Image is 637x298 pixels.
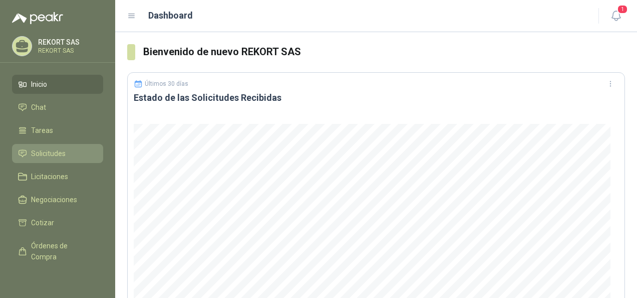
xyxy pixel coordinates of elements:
a: Chat [12,98,103,117]
span: Negociaciones [31,194,77,205]
span: Órdenes de Compra [31,240,94,262]
a: Licitaciones [12,167,103,186]
a: Cotizar [12,213,103,232]
a: Negociaciones [12,190,103,209]
span: Licitaciones [31,171,68,182]
a: Inicio [12,75,103,94]
h1: Dashboard [148,9,193,23]
span: Cotizar [31,217,54,228]
span: Chat [31,102,46,113]
img: Logo peakr [12,12,63,24]
a: Órdenes de Compra [12,236,103,266]
a: Remisiones [12,270,103,289]
span: 1 [617,5,628,14]
p: REKORT SAS [38,39,101,46]
span: Inicio [31,79,47,90]
h3: Estado de las Solicitudes Recibidas [134,92,618,104]
button: 1 [607,7,625,25]
p: REKORT SAS [38,48,101,54]
h3: Bienvenido de nuevo REKORT SAS [143,44,625,60]
span: Tareas [31,125,53,136]
p: Últimos 30 días [145,80,188,87]
span: Solicitudes [31,148,66,159]
a: Solicitudes [12,144,103,163]
a: Tareas [12,121,103,140]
